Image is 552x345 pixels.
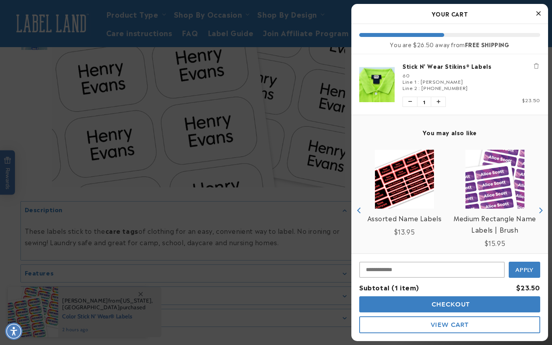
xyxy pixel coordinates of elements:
[402,78,417,85] span: Line 1
[522,96,540,103] span: $23.50
[353,204,365,216] button: Previous
[515,266,534,273] span: Apply
[532,62,540,70] button: Remove Stick N' Wear Stikins® Labels
[421,84,467,91] span: [PHONE_NUMBER]
[431,97,445,106] button: Increase quantity of Stick N' Wear Stikins® Labels
[5,323,22,340] div: Accessibility Menu
[402,72,540,78] div: 60
[402,62,540,70] a: Stick N' Wear Stikins® Labels
[11,22,110,37] button: Can these labels be used on uniforms?
[359,262,505,278] input: Input Discount
[359,41,540,48] div: You are $26.50 away from
[359,8,540,20] h2: Your Cart
[431,321,469,328] span: View Cart
[359,316,540,333] button: View Cart
[465,40,510,48] b: FREE SHIPPING
[6,282,100,306] iframe: Sign Up via Text for Offers
[31,44,110,59] button: Do these labels need ironing?
[394,227,415,236] span: $13.95
[359,283,419,292] span: Subtotal (1 item)
[419,84,420,91] span: :
[485,238,506,248] span: $15.95
[359,67,395,102] img: Stick N' Wear Stikins® Labels
[532,8,544,20] button: Close Cart
[403,97,417,106] button: Decrease quantity of Stick N' Wear Stikins® Labels
[359,142,450,279] div: product
[454,213,536,235] a: View Medium Rectangle Name Labels | Brush
[359,296,540,312] button: Checkout
[367,213,442,224] a: View Assorted Name Labels
[418,78,419,85] span: :
[534,204,546,216] button: Next
[359,54,540,115] li: product
[516,282,540,293] div: $23.50
[509,262,540,278] button: Apply
[375,150,434,209] img: Assorted Name Labels - Label Land
[421,78,463,85] span: [PERSON_NAME]
[417,97,431,106] span: 1
[430,301,470,308] span: Checkout
[450,142,540,280] div: product
[359,129,540,136] h4: You may also like
[465,150,524,209] img: Medium Rectangle Name Labels | Brush - Label Land
[402,84,417,91] span: Line 2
